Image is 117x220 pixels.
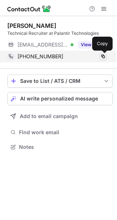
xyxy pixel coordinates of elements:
button: save-profile-one-click [7,74,113,88]
span: Find work email [19,129,110,136]
button: Find work email [7,127,113,137]
button: Add to email campaign [7,110,113,123]
img: ContactOut v5.3.10 [7,4,51,13]
span: [EMAIL_ADDRESS][DOMAIN_NAME] [18,41,68,48]
button: Notes [7,142,113,152]
div: [PERSON_NAME] [7,22,56,29]
div: Technical Recruiter at Palantir Technologies [7,30,113,37]
div: Save to List / ATS / CRM [20,78,100,84]
span: AI write personalized message [20,96,98,102]
span: Add to email campaign [20,113,78,119]
span: [PHONE_NUMBER] [18,53,63,60]
button: Reveal Button [78,41,107,48]
button: AI write personalized message [7,92,113,105]
span: Notes [19,144,110,150]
